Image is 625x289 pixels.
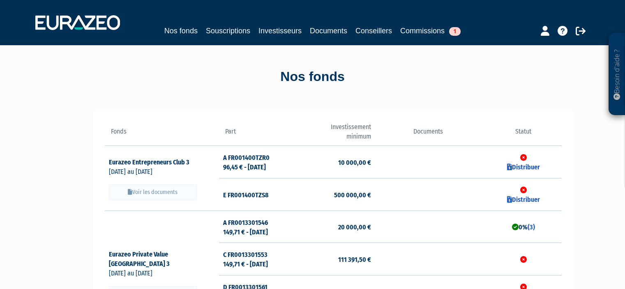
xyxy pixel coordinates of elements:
th: Part [219,123,295,146]
td: A FR001400TZR0 96,45 € - [DATE] [219,146,295,178]
a: Eurazeo Entrepreneurs Club 3 [109,158,197,166]
button: Voir les documents [109,185,197,200]
td: 111 391,50 € [295,243,371,275]
th: Statut [485,123,561,146]
div: Nos fonds [78,67,547,86]
td: 0% [485,210,561,243]
a: Documents [310,25,347,37]
a: Conseillers [355,25,392,37]
td: C FR0013301553 149,71 € - [DATE] [219,243,295,275]
a: Investisseurs [258,25,302,37]
th: Investissement minimum [295,123,371,146]
a: (3) [528,223,535,231]
a: Distribuer [507,163,540,171]
span: [DATE] au [DATE] [109,269,152,277]
td: A FR0013301546 149,71 € - [DATE] [219,210,295,243]
img: 1732889491-logotype_eurazeo_blanc_rvb.png [35,15,120,30]
a: Nos fonds [164,25,198,37]
th: Documents [371,123,485,146]
td: 500 000,00 € [295,178,371,211]
span: [DATE] au [DATE] [109,168,152,176]
td: 10 000,00 € [295,146,371,178]
th: Fonds [105,123,219,146]
a: Eurazeo Private Value [GEOGRAPHIC_DATA] 3 [109,250,177,268]
p: Besoin d'aide ? [612,37,622,111]
td: 20 000,00 € [295,210,371,243]
a: Commissions1 [400,25,461,37]
a: Souscriptions [206,25,250,37]
td: E FR001400TZS8 [219,178,295,211]
span: 1 [449,27,461,36]
a: Distribuer [507,196,540,203]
